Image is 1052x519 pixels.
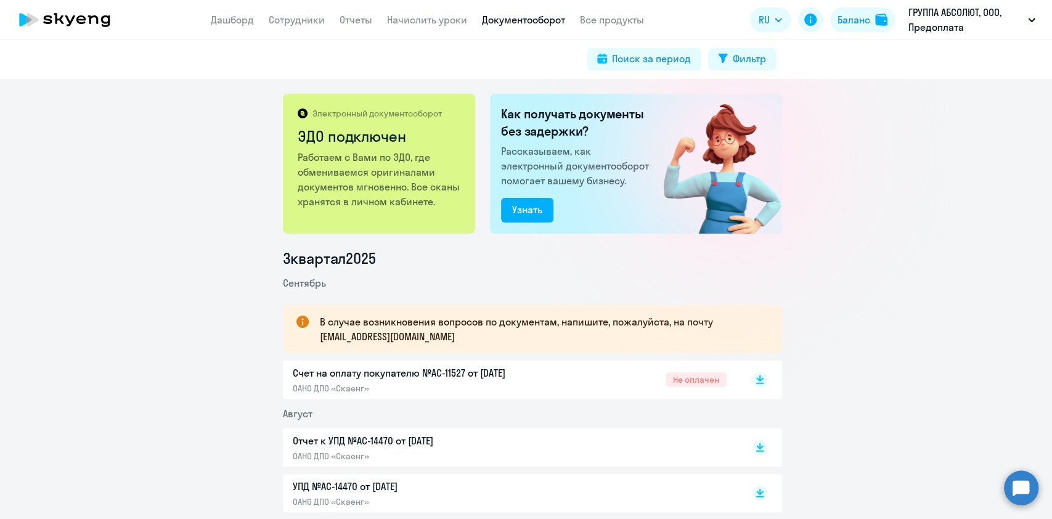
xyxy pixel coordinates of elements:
button: Узнать [501,198,553,223]
button: ГРУППА АБСОЛЮТ, ООО, Предоплата [902,5,1042,35]
span: Не оплачен [666,372,727,387]
button: RU [750,7,791,32]
p: Счет на оплату покупателю №AC-11527 от [DATE] [293,366,552,380]
p: УПД №AC-14470 от [DATE] [293,479,552,494]
p: Рассказываем, как электронный документооборот помогает вашему бизнесу. [501,144,654,188]
h2: Как получать документы без задержки? [501,105,654,140]
span: RU [759,12,770,27]
div: Узнать [512,202,542,217]
li: 3 квартал 2025 [283,248,782,268]
img: connected [643,94,782,234]
p: Работаем с Вами по ЭДО, где обмениваемся оригиналами документов мгновенно. Все сканы хранятся в л... [298,150,462,209]
div: Баланс [838,12,870,27]
a: Документооборот [482,14,565,26]
a: Начислить уроки [387,14,467,26]
button: Балансbalance [830,7,895,32]
p: ОАНО ДПО «Скаенг» [293,383,552,394]
img: balance [875,14,887,26]
p: Отчет к УПД №AC-14470 от [DATE] [293,433,552,448]
div: Поиск за период [612,51,691,66]
a: Дашборд [211,14,254,26]
span: Август [283,407,312,420]
p: В случае возникновения вопросов по документам, напишите, пожалуйста, на почту [EMAIL_ADDRESS][DOM... [320,314,760,344]
a: Счет на оплату покупателю №AC-11527 от [DATE]ОАНО ДПО «Скаенг»Не оплачен [293,366,727,394]
a: Все продукты [580,14,644,26]
p: Электронный документооборот [312,108,442,119]
a: Отчет к УПД №AC-14470 от [DATE]ОАНО ДПО «Скаенг» [293,433,727,462]
a: Сотрудники [269,14,325,26]
button: Поиск за период [587,48,701,70]
a: УПД №AC-14470 от [DATE]ОАНО ДПО «Скаенг» [293,479,727,507]
div: Фильтр [733,51,766,66]
span: Сентябрь [283,277,326,289]
p: ОАНО ДПО «Скаенг» [293,496,552,507]
button: Фильтр [708,48,776,70]
a: Отчеты [340,14,372,26]
h2: ЭДО подключен [298,126,462,146]
p: ГРУППА АБСОЛЮТ, ООО, Предоплата [908,5,1023,35]
p: ОАНО ДПО «Скаенг» [293,451,552,462]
